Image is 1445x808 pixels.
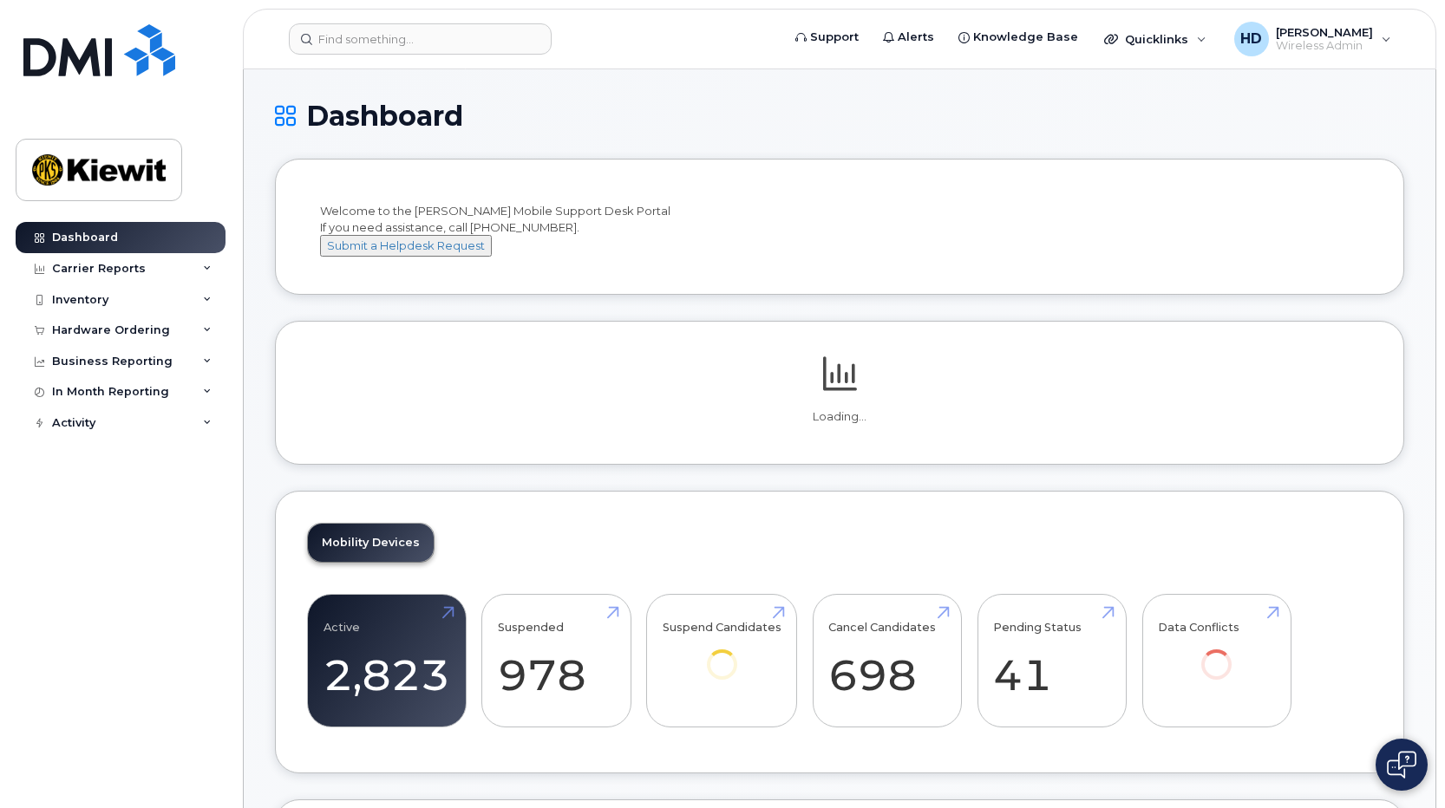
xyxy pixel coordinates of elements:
[993,603,1110,718] a: Pending Status 41
[663,603,781,703] a: Suspend Candidates
[307,409,1372,425] p: Loading...
[324,603,450,718] a: Active 2,823
[320,235,492,257] button: Submit a Helpdesk Request
[320,203,1359,257] div: Welcome to the [PERSON_NAME] Mobile Support Desk Portal If you need assistance, call [PHONE_NUMBER].
[275,101,1404,131] h1: Dashboard
[308,524,434,562] a: Mobility Devices
[498,603,615,718] a: Suspended 978
[1158,603,1275,703] a: Data Conflicts
[320,238,492,252] a: Submit a Helpdesk Request
[1387,751,1416,779] img: Open chat
[828,603,945,718] a: Cancel Candidates 698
